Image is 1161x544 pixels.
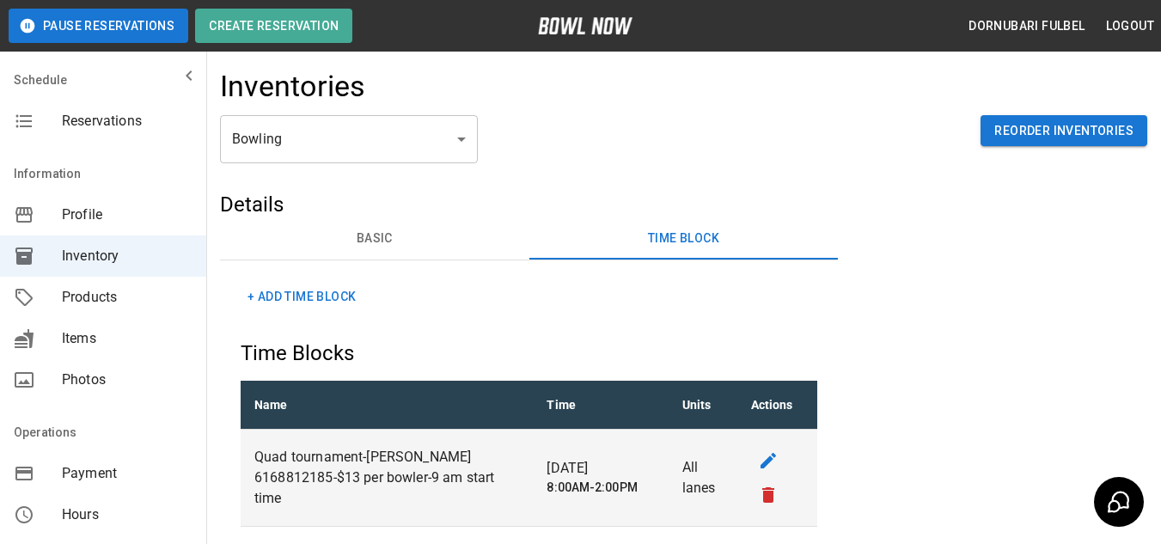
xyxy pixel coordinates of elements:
[669,381,737,430] th: Units
[547,458,654,479] p: [DATE]
[751,478,785,512] button: remove
[220,191,838,218] h5: Details
[981,115,1147,147] button: Reorder Inventories
[241,381,533,430] th: Name
[737,381,818,430] th: Actions
[538,17,632,34] img: logo
[254,447,519,509] p: Quad tournament-[PERSON_NAME] 6168812185-$13 per bowler-9 am start time
[220,115,478,163] div: Bowling
[962,10,1091,42] button: Dornubari Fulbel
[241,339,817,367] h5: Time Blocks
[220,218,529,260] button: Basic
[62,370,192,390] span: Photos
[682,457,724,498] p: All lanes
[62,328,192,349] span: Items
[62,205,192,225] span: Profile
[62,111,192,131] span: Reservations
[62,504,192,525] span: Hours
[529,218,839,260] button: Time Block
[220,218,838,260] div: basic tabs example
[1099,10,1161,42] button: Logout
[241,281,363,313] button: + Add Time Block
[62,246,192,266] span: Inventory
[533,381,668,430] th: Time
[9,9,188,43] button: Pause Reservations
[547,479,654,498] h6: 8:00AM-2:00PM
[195,9,352,43] button: Create Reservation
[751,443,785,478] button: edit
[62,287,192,308] span: Products
[220,69,366,105] h4: Inventories
[62,463,192,484] span: Payment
